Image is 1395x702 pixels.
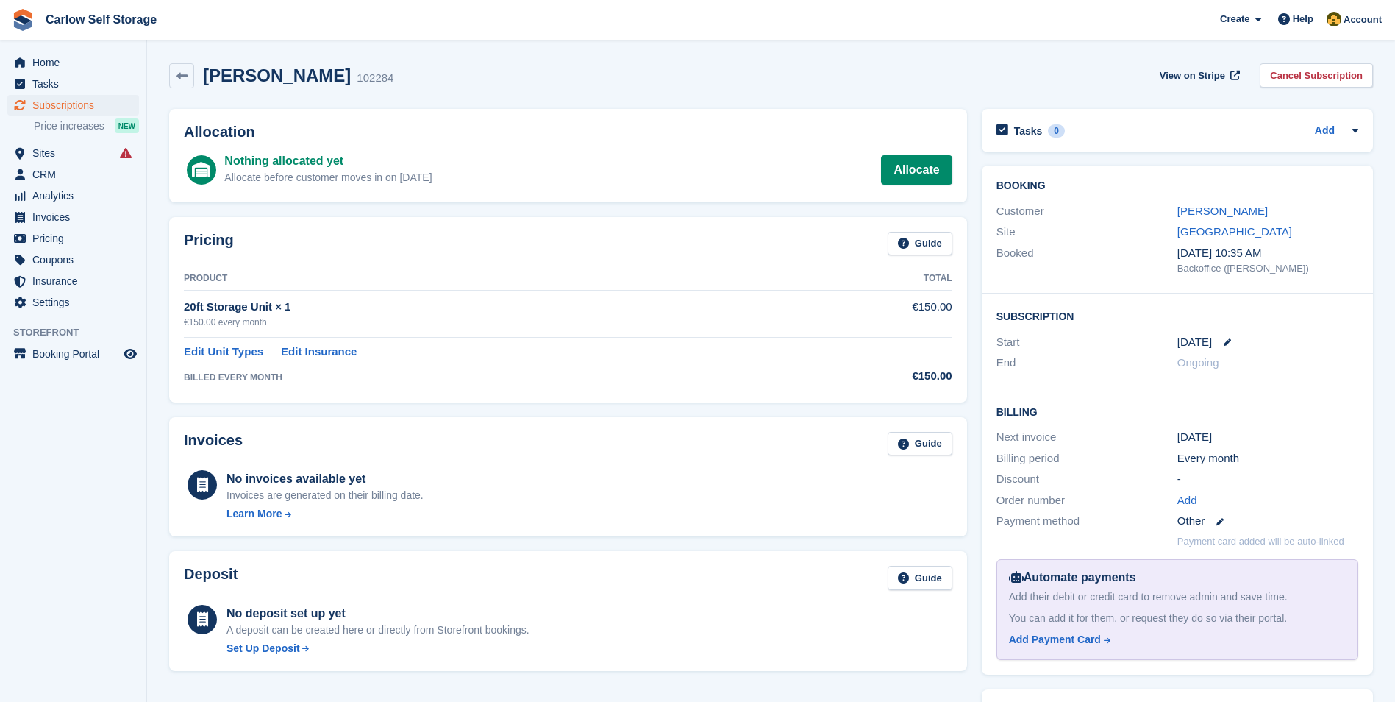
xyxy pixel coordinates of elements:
h2: Deposit [184,566,238,590]
div: [DATE] [1177,429,1358,446]
img: stora-icon-8386f47178a22dfd0bd8f6a31ec36ba5ce8667c1dd55bd0f319d3a0aa187defe.svg [12,9,34,31]
th: Product [184,267,808,291]
div: End [996,355,1177,372]
div: Billing period [996,450,1177,467]
span: Pricing [32,228,121,249]
h2: [PERSON_NAME] [203,65,351,85]
span: Home [32,52,121,73]
a: menu [7,344,139,364]
div: Booked [996,245,1177,276]
span: Price increases [34,119,104,133]
a: menu [7,164,139,185]
div: NEW [115,118,139,133]
div: No invoices available yet [226,470,424,488]
p: Payment card added will be auto-linked [1177,534,1344,549]
div: Start [996,334,1177,351]
span: Help [1293,12,1313,26]
span: CRM [32,164,121,185]
div: Every month [1177,450,1358,467]
div: Other [1177,513,1358,530]
h2: Subscription [996,308,1358,323]
span: Subscriptions [32,95,121,116]
div: Nothing allocated yet [224,152,432,170]
span: Ongoing [1177,356,1219,369]
div: No deposit set up yet [226,605,529,623]
a: View on Stripe [1154,63,1243,88]
td: €150.00 [808,291,952,337]
div: Payment method [996,513,1177,530]
h2: Pricing [184,232,234,256]
div: Add their debit or credit card to remove admin and save time. [1009,589,1346,605]
time: 2025-09-22 00:00:00 UTC [1177,334,1212,351]
div: €150.00 [808,368,952,385]
div: €150.00 every month [184,316,808,329]
span: Storefront [13,325,146,340]
div: Site [996,224,1177,241]
div: BILLED EVERY MONTH [184,371,808,384]
div: You can add it for them, or request they do so via their portal. [1009,611,1346,626]
a: Preview store [121,345,139,363]
div: Next invoice [996,429,1177,446]
span: Booking Portal [32,344,121,364]
span: Analytics [32,185,121,206]
a: menu [7,249,139,270]
div: Add Payment Card [1009,632,1101,648]
span: Insurance [32,271,121,291]
div: Order number [996,492,1177,509]
div: Allocate before customer moves in on [DATE] [224,170,432,185]
a: menu [7,185,139,206]
a: menu [7,207,139,227]
span: Invoices [32,207,121,227]
a: Price increases NEW [34,118,139,134]
div: Backoffice ([PERSON_NAME]) [1177,261,1358,276]
div: Customer [996,203,1177,220]
a: Add Payment Card [1009,632,1340,648]
div: Discount [996,471,1177,488]
a: Guide [888,232,952,256]
h2: Invoices [184,432,243,456]
a: [PERSON_NAME] [1177,205,1268,217]
th: Total [808,267,952,291]
a: menu [7,74,139,94]
span: Create [1220,12,1249,26]
div: Invoices are generated on their billing date. [226,488,424,503]
span: Account [1344,13,1382,27]
h2: Tasks [1014,124,1043,138]
p: A deposit can be created here or directly from Storefront bookings. [226,623,529,638]
img: Kevin Moore [1327,12,1341,26]
a: Edit Insurance [281,344,357,361]
span: View on Stripe [1160,68,1225,83]
a: menu [7,95,139,116]
div: Automate payments [1009,569,1346,586]
div: Set Up Deposit [226,641,300,656]
span: Sites [32,143,121,163]
a: menu [7,271,139,291]
a: menu [7,292,139,313]
a: Edit Unit Types [184,344,263,361]
div: 102284 [357,70,393,87]
div: 0 [1048,124,1065,138]
a: Set Up Deposit [226,641,529,656]
div: - [1177,471,1358,488]
a: Carlow Self Storage [40,7,163,32]
span: Coupons [32,249,121,270]
a: [GEOGRAPHIC_DATA] [1177,225,1292,238]
a: Add [1315,123,1335,140]
h2: Booking [996,180,1358,192]
span: Tasks [32,74,121,94]
a: Guide [888,566,952,590]
span: Settings [32,292,121,313]
i: Smart entry sync failures have occurred [120,147,132,159]
div: [DATE] 10:35 AM [1177,245,1358,262]
a: Cancel Subscription [1260,63,1373,88]
h2: Billing [996,404,1358,419]
div: Learn More [226,506,282,522]
a: Allocate [881,155,952,185]
a: Learn More [226,506,424,522]
a: menu [7,228,139,249]
a: menu [7,143,139,163]
h2: Allocation [184,124,952,141]
a: Guide [888,432,952,456]
a: Add [1177,492,1197,509]
div: 20ft Storage Unit × 1 [184,299,808,316]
